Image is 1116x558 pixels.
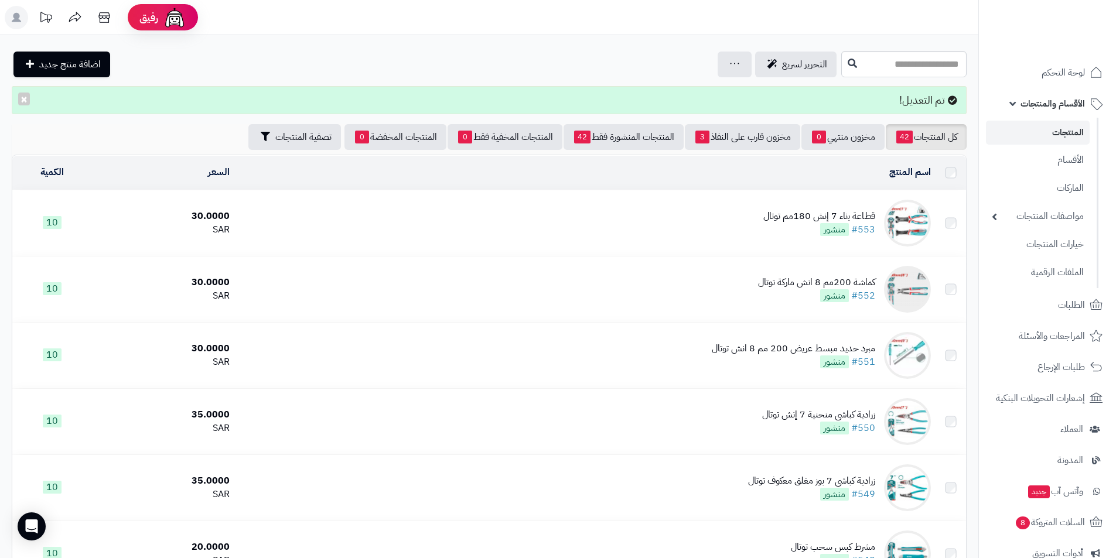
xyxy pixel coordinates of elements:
span: رفيق [139,11,158,25]
div: Open Intercom Messenger [18,512,46,540]
span: 0 [812,131,826,143]
img: زرادية كباشي منحنية 7 إنش توتال [884,398,931,445]
img: مبرد حديد مبسط عريض 200 مم 8 انش توتال [884,332,931,379]
a: الطلبات [986,291,1109,319]
a: المنتجات المخفية فقط0 [448,124,562,150]
a: المنتجات [986,121,1090,145]
span: 0 [355,131,369,143]
div: 30.0000 [96,342,230,355]
div: 30.0000 [96,276,230,289]
div: كماشة 200مم 8 انش ماركة توتال [758,276,875,289]
span: 42 [574,131,591,143]
a: خيارات المنتجات [986,232,1090,257]
a: العملاء [986,415,1109,443]
span: 10 [43,216,62,229]
a: المنتجات المنشورة فقط42 [564,124,684,150]
button: تصفية المنتجات [248,124,341,150]
a: الكمية [40,165,64,179]
span: 10 [43,415,62,427]
div: SAR [96,488,230,501]
a: طلبات الإرجاع [986,353,1109,381]
div: SAR [96,289,230,303]
a: اسم المنتج [889,165,931,179]
span: لوحة التحكم [1042,64,1085,81]
img: logo-2.png [1036,33,1105,57]
a: تحديثات المنصة [31,6,60,32]
span: العملاء [1060,421,1083,437]
a: التحرير لسريع [755,52,837,77]
a: اضافة منتج جديد [13,52,110,77]
a: #549 [851,487,875,501]
span: 42 [896,131,913,143]
div: تم التعديل! [12,86,967,114]
span: 10 [43,348,62,361]
span: إشعارات التحويلات البنكية [996,390,1085,406]
a: السلات المتروكة8 [986,508,1109,536]
span: المراجعات والأسئلة [1019,328,1085,344]
a: المراجعات والأسئلة [986,322,1109,350]
div: SAR [96,422,230,435]
a: المدونة [986,446,1109,474]
img: زرادية كباشي 7 ﺑﻭﺯ ﻣﻐﻠﻖ ﻣﻌﻛﻭﻑ توتال [884,464,931,511]
img: ai-face.png [163,6,186,29]
a: وآتس آبجديد [986,477,1109,505]
span: اضافة منتج جديد [39,57,101,71]
img: كماشة 200مم 8 انش ماركة توتال [884,266,931,313]
div: 35.0000 [96,408,230,422]
span: منشور [820,422,849,434]
span: منشور [820,223,849,236]
a: الأقسام [986,148,1090,173]
span: 0 [458,131,472,143]
a: #551 [851,355,875,369]
a: مواصفات المنتجات [986,204,1090,229]
a: الماركات [986,176,1090,201]
a: #550 [851,421,875,435]
span: 3 [695,131,709,143]
div: 35.0000 [96,474,230,488]
div: ﻗﻁﺎﻋﺔ ﺑﻧﺎء 7 إنش 180مم توتال [763,210,875,223]
span: المدونة [1057,452,1083,468]
span: الأقسام والمنتجات [1021,95,1085,112]
a: السعر [208,165,230,179]
a: إشعارات التحويلات البنكية [986,384,1109,412]
a: لوحة التحكم [986,59,1109,87]
div: 20.0000 [96,540,230,554]
a: المنتجات المخفضة0 [344,124,446,150]
button: × [18,93,30,105]
span: السلات المتروكة [1015,514,1085,530]
div: زرادية كباشي منحنية 7 إنش توتال [762,408,875,422]
a: كل المنتجات42 [886,124,967,150]
img: ﻗﻁﺎﻋﺔ ﺑﻧﺎء 7 إنش 180مم توتال [884,200,931,247]
span: جديد [1028,485,1050,498]
div: 30.0000 [96,210,230,223]
span: 10 [43,481,62,494]
div: مشرط كبس سحب توتال [791,540,875,554]
span: 10 [43,282,62,295]
a: الملفات الرقمية [986,260,1090,285]
span: التحرير لسريع [782,57,827,71]
span: 8 [1016,516,1030,529]
span: منشور [820,289,849,302]
a: #552 [851,289,875,303]
span: الطلبات [1058,297,1085,313]
span: تصفية المنتجات [275,130,332,144]
span: وآتس آب [1027,483,1083,499]
span: طلبات الإرجاع [1037,359,1085,375]
a: مخزون قارب على النفاذ3 [685,124,800,150]
div: مبرد حديد مبسط عريض 200 مم 8 انش توتال [712,342,875,355]
span: منشور [820,355,849,368]
a: #553 [851,222,875,237]
a: مخزون منتهي0 [801,124,885,150]
div: زرادية كباشي 7 ﺑﻭﺯ ﻣﻐﻠﻖ ﻣﻌﻛﻭﻑ توتال [748,474,875,488]
div: SAR [96,223,230,237]
div: SAR [96,355,230,369]
span: منشور [820,488,849,501]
